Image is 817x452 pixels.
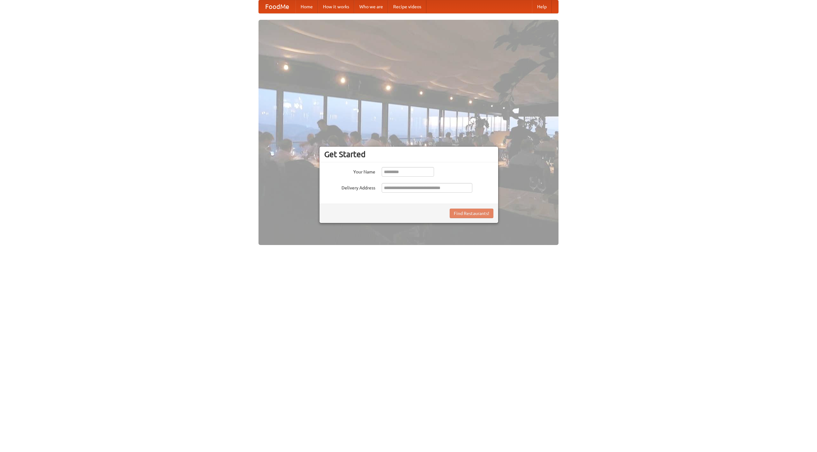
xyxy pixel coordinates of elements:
button: Find Restaurants! [450,209,493,218]
label: Your Name [324,167,375,175]
a: Who we are [354,0,388,13]
a: How it works [318,0,354,13]
a: Help [532,0,552,13]
a: Home [296,0,318,13]
a: FoodMe [259,0,296,13]
label: Delivery Address [324,183,375,191]
a: Recipe videos [388,0,426,13]
h3: Get Started [324,149,493,159]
